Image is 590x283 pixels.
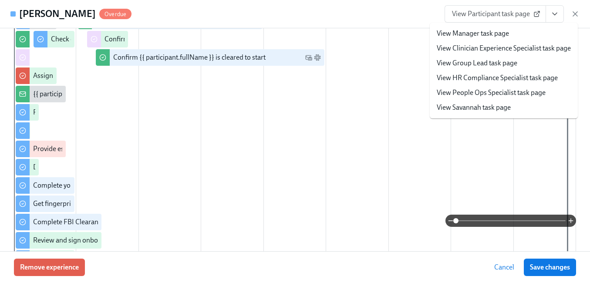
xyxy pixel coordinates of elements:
a: View People Ops Specialist task page [437,88,546,98]
span: Remove experience [20,263,79,272]
div: Assign a Clinician Experience Specialist for {{ participant.fullName }} (start-date {{ participan... [33,71,378,81]
a: View Savannah task page [437,103,511,112]
div: Confirm cleared by People Ops [105,34,196,44]
span: Save changes [530,263,570,272]
div: Complete your drug screening [33,181,123,190]
div: Provide essential professional documentation [33,144,169,154]
span: View Participant task page [452,10,539,18]
div: Review and sign onboarding paperwork in [GEOGRAPHIC_DATA] [33,236,228,245]
svg: Work Email [305,54,312,61]
button: View task page [546,5,564,23]
h4: [PERSON_NAME] [19,7,96,20]
div: Register on the [US_STATE] [MEDICAL_DATA] website [33,108,194,117]
a: View Group Lead task page [437,58,517,68]
svg: Slack [314,54,321,61]
a: View Participant task page [445,5,546,23]
a: View HR Compliance Specialist task page [437,73,558,83]
div: Confirm {{ participant.fullName }} is cleared to start [113,53,266,62]
button: Remove experience [14,259,85,276]
div: Check out our recommended laptop specs [51,34,176,44]
div: {{ participant.fullName }} has filled out the onboarding form [33,89,211,99]
div: Get fingerprinted [33,199,84,209]
span: Cancel [494,263,514,272]
a: View Clinician Experience Specialist task page [437,44,571,53]
button: Cancel [488,259,520,276]
span: Overdue [99,11,131,17]
button: Save changes [524,259,576,276]
a: View Manager task page [437,29,509,38]
div: Do your background check in Checkr [33,162,142,172]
